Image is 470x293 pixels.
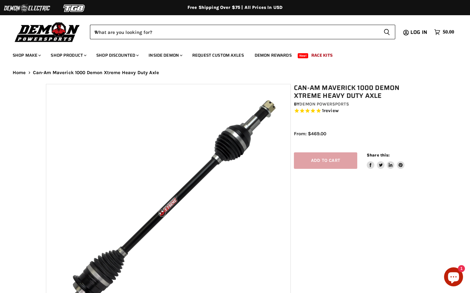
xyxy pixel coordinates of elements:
span: Rated 5.0 out of 5 stars 1 reviews [294,108,427,114]
a: Home [13,70,26,75]
form: Product [90,25,395,39]
span: New! [298,53,308,58]
a: Shop Product [46,49,90,62]
a: Shop Make [8,49,45,62]
span: Can-Am Maverick 1000 Demon Xtreme Heavy Duty Axle [33,70,159,75]
input: When autocomplete results are available use up and down arrows to review and enter to select [90,25,378,39]
a: Race Kits [307,49,337,62]
div: by [294,101,427,108]
img: Demon Electric Logo 2 [3,2,51,14]
span: $0.00 [443,29,454,35]
span: From: $469.00 [294,131,326,137]
img: Demon Powersports [13,21,82,43]
ul: Main menu [8,46,453,62]
a: Log in [408,29,431,35]
span: review [324,108,339,114]
a: Shop Discounted [92,49,143,62]
a: Request Custom Axles [187,49,249,62]
inbox-online-store-chat: Shopify online store chat [442,267,465,288]
span: 1 reviews [322,108,339,114]
img: TGB Logo 2 [51,2,98,14]
h1: Can-Am Maverick 1000 Demon Xtreme Heavy Duty Axle [294,84,427,100]
span: Log in [410,28,427,36]
button: Search [378,25,395,39]
a: Inside Demon [144,49,186,62]
aside: Share this: [367,152,404,169]
span: Share this: [367,153,390,157]
a: Demon Rewards [250,49,296,62]
a: $0.00 [431,28,457,37]
a: Demon Powersports [299,101,349,107]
